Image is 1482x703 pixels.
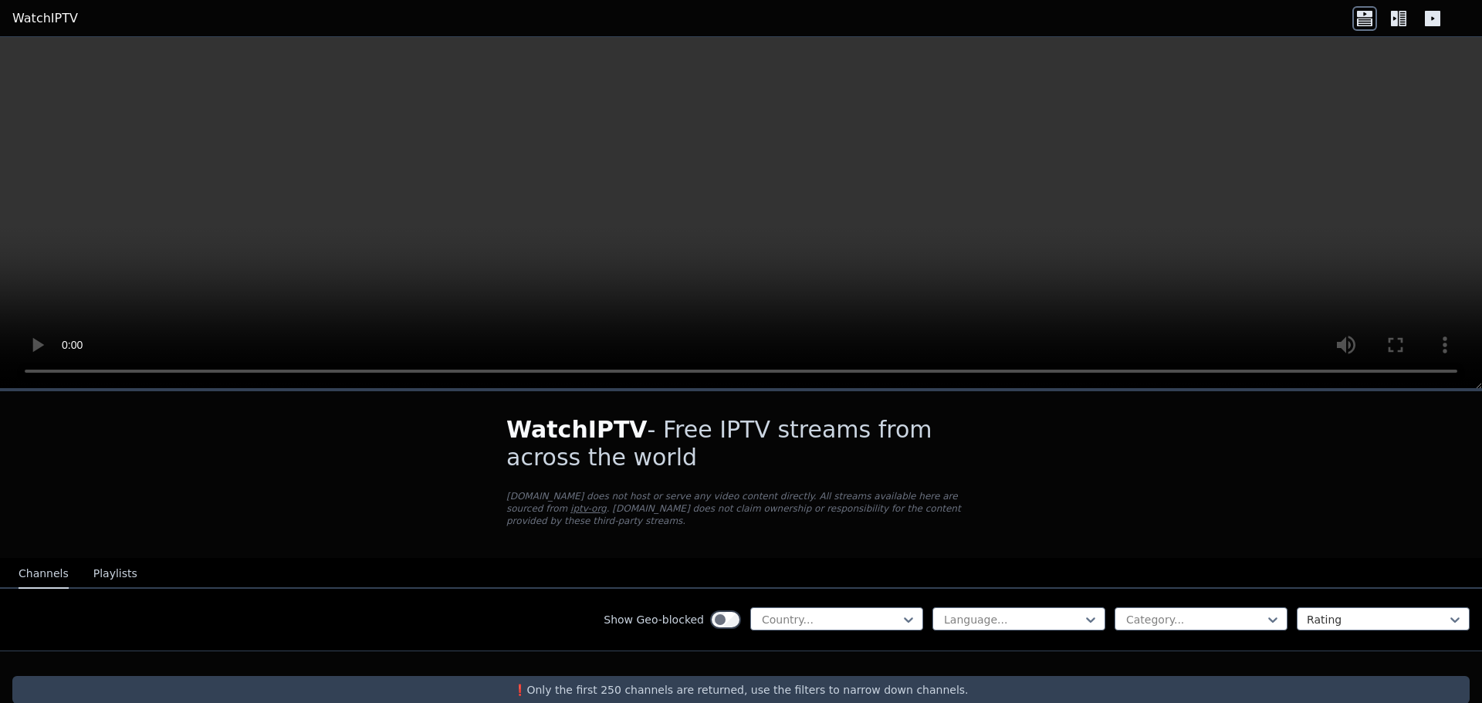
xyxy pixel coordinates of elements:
p: [DOMAIN_NAME] does not host or serve any video content directly. All streams available here are s... [506,490,976,527]
a: WatchIPTV [12,9,78,28]
label: Show Geo-blocked [604,612,704,627]
button: Playlists [93,559,137,589]
h1: - Free IPTV streams from across the world [506,416,976,471]
span: WatchIPTV [506,416,648,443]
p: ❗️Only the first 250 channels are returned, use the filters to narrow down channels. [19,682,1463,698]
a: iptv-org [570,503,607,514]
button: Channels [19,559,69,589]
